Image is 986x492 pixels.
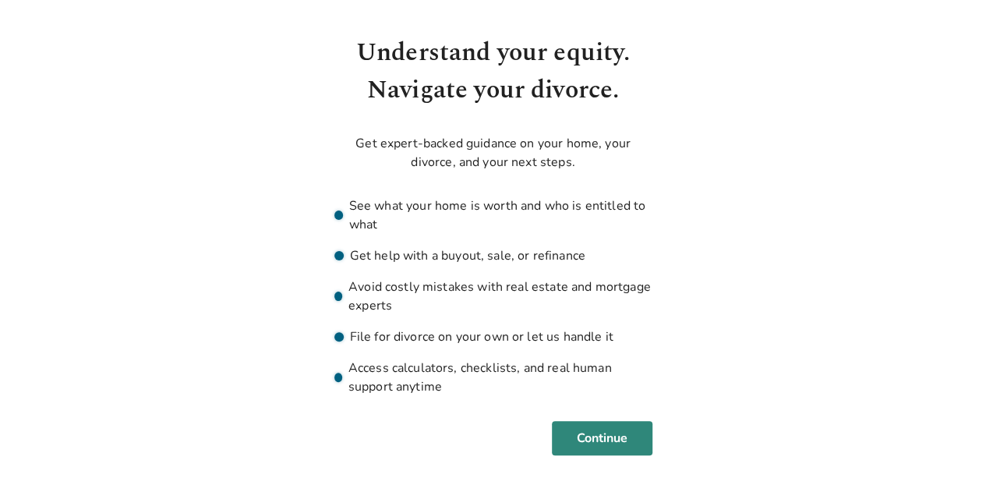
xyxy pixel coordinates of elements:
p: Get expert-backed guidance on your home, your divorce, and your next steps. [334,134,652,172]
li: Get help with a buyout, sale, or refinance [334,246,652,265]
h1: Understand your equity. Navigate your divorce. [334,34,652,109]
li: See what your home is worth and who is entitled to what [334,196,652,234]
button: Continue [552,421,652,455]
li: Avoid costly mistakes with real estate and mortgage experts [334,278,652,315]
li: File for divorce on your own or let us handle it [334,327,652,346]
li: Access calculators, checklists, and real human support anytime [334,359,652,396]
